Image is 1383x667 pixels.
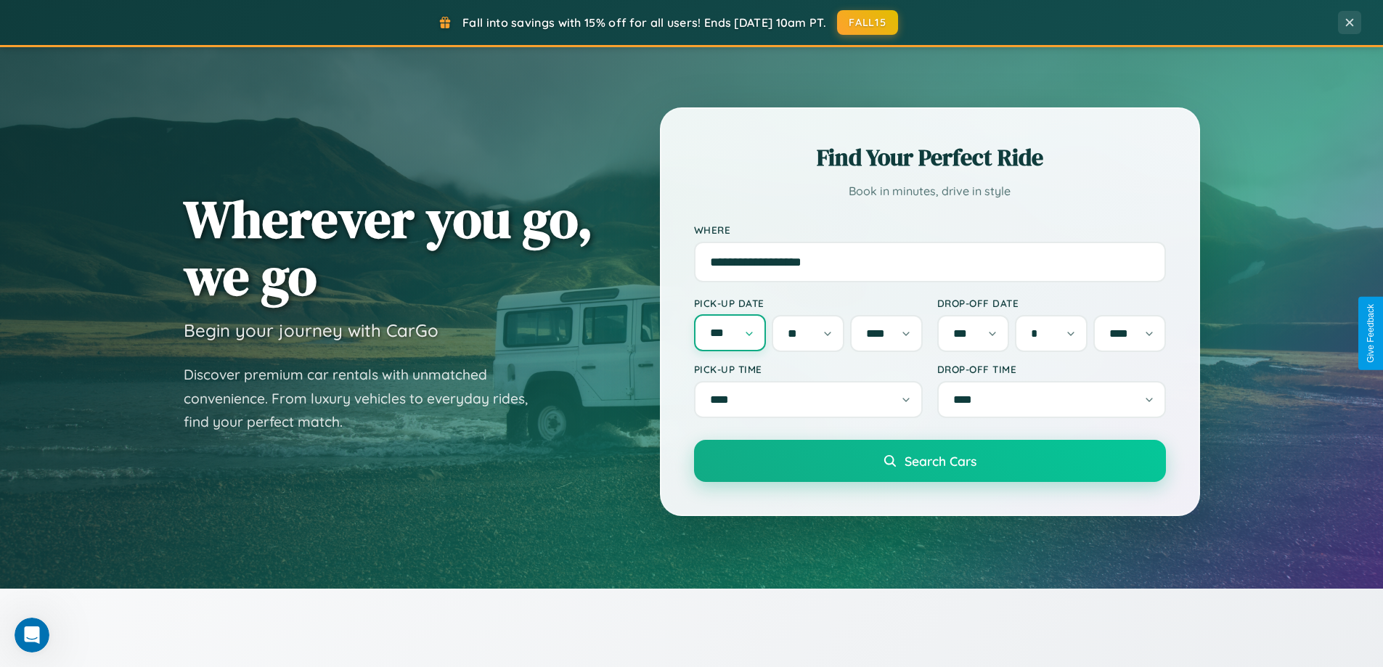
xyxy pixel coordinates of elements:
[837,10,898,35] button: FALL15
[937,297,1166,309] label: Drop-off Date
[462,15,826,30] span: Fall into savings with 15% off for all users! Ends [DATE] 10am PT.
[694,297,923,309] label: Pick-up Date
[694,224,1166,236] label: Where
[694,440,1166,482] button: Search Cars
[1366,304,1376,363] div: Give Feedback
[694,181,1166,202] p: Book in minutes, drive in style
[184,319,438,341] h3: Begin your journey with CarGo
[184,363,547,434] p: Discover premium car rentals with unmatched convenience. From luxury vehicles to everyday rides, ...
[694,363,923,375] label: Pick-up Time
[905,453,976,469] span: Search Cars
[15,618,49,652] iframe: Intercom live chat
[937,363,1166,375] label: Drop-off Time
[184,190,593,305] h1: Wherever you go, we go
[694,142,1166,173] h2: Find Your Perfect Ride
